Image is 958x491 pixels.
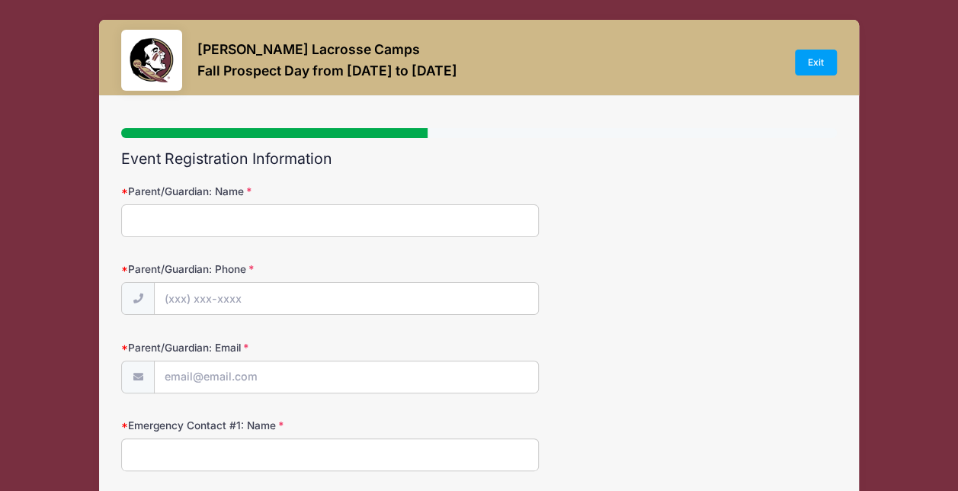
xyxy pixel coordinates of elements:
[121,150,837,168] h2: Event Registration Information
[121,262,360,277] label: Parent/Guardian: Phone
[121,184,360,199] label: Parent/Guardian: Name
[154,282,539,315] input: (xxx) xxx-xxxx
[121,340,360,355] label: Parent/Guardian: Email
[154,361,539,393] input: email@email.com
[197,63,457,79] h3: Fall Prospect Day from [DATE] to [DATE]
[197,41,457,57] h3: [PERSON_NAME] Lacrosse Camps
[795,50,838,75] a: Exit
[121,418,360,433] label: Emergency Contact #1: Name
